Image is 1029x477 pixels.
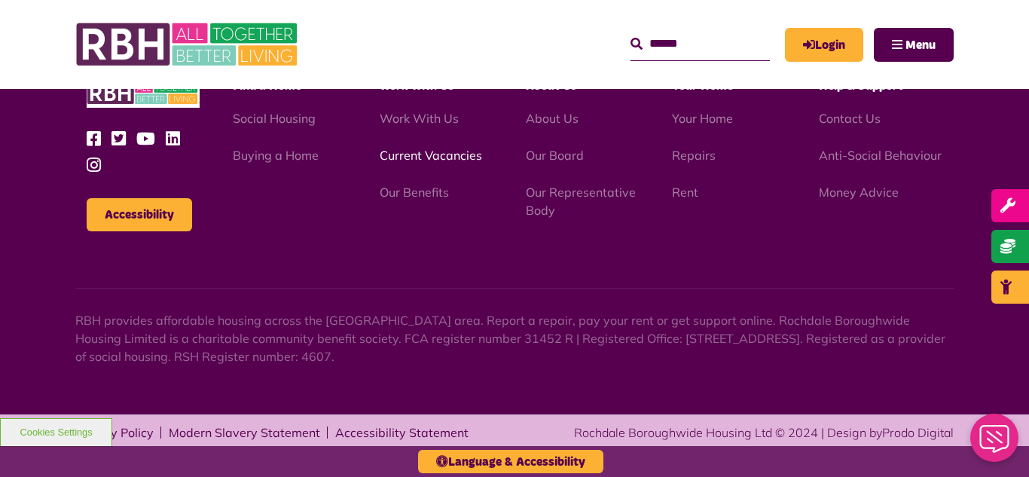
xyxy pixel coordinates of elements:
a: Privacy Policy [75,427,154,439]
a: About Us [526,111,579,126]
a: Current Vacancies [380,148,482,163]
button: Navigation [874,28,954,62]
p: RBH provides affordable housing across the [GEOGRAPHIC_DATA] area. Report a repair, pay your rent... [75,311,954,365]
a: Anti-Social Behaviour [819,148,942,163]
a: Your Home [672,111,733,126]
div: Rochdale Boroughwide Housing Ltd © 2024 | Design by [574,423,954,442]
a: Work With Us [380,111,459,126]
iframe: Netcall Web Assistant for live chat [961,409,1029,477]
a: Rent [672,185,698,200]
a: Accessibility Statement [335,427,469,439]
a: Money Advice [819,185,899,200]
input: Search [631,28,770,60]
a: Buying a Home [233,148,319,163]
a: Modern Slavery Statement - open in a new tab [169,427,320,439]
button: Language & Accessibility [418,450,603,473]
a: Prodo Digital - open in a new tab [882,425,954,440]
a: MyRBH [785,28,863,62]
a: Repairs [672,148,716,163]
button: Accessibility [87,198,192,231]
img: RBH [75,15,301,74]
span: Menu [905,39,936,51]
a: Our Representative Body [526,185,636,218]
a: Social Housing - open in a new tab [233,111,316,126]
a: Our Board [526,148,584,163]
a: Contact Us [819,111,881,126]
img: RBH [87,78,200,108]
a: Our Benefits [380,185,449,200]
